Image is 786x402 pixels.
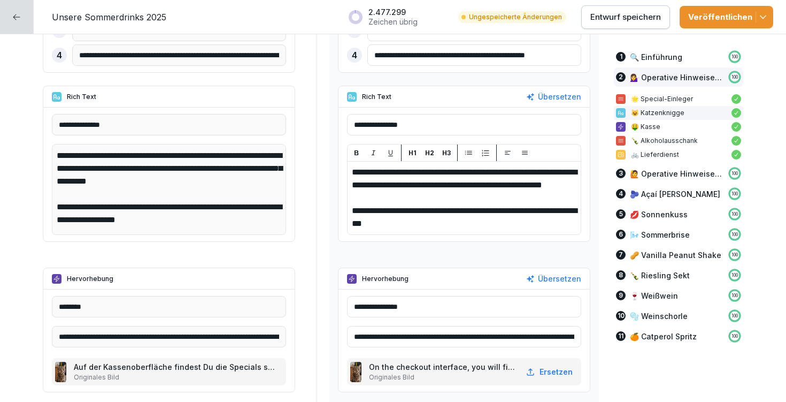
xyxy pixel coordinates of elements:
[55,362,66,382] img: dk961gkpnpyh7nwqfqrah5o8.png
[630,310,688,322] p: 🫧 Weinschorle
[409,148,417,158] p: H1
[616,72,626,82] div: 2
[630,51,682,63] p: 🔍 Einführung
[630,249,721,261] p: 🥜 Vanilla Peanut Shake
[362,274,409,284] p: Hervorhebung
[581,5,670,29] button: Entwurf speichern
[469,12,562,22] p: Ungespeicherte Änderungen
[52,11,166,24] p: Unsere Sommerdrinks 2025
[616,169,626,178] div: 3
[362,92,391,102] p: Rich Text
[731,313,738,319] p: 100
[616,250,626,260] div: 7
[616,230,626,239] div: 6
[423,147,436,160] button: H2
[442,148,451,158] p: H3
[343,3,449,31] button: 2.477.299Zeichen übrig
[630,168,723,179] p: 🙋 Operative Hinweise Theke
[526,91,581,103] button: Übersetzen
[369,361,518,373] p: On the checkout interface, you will find the specials under the "Special" category as well as the...
[440,147,453,160] button: H3
[731,211,738,217] p: 100
[731,252,738,258] p: 100
[630,270,690,281] p: 🍾 Riesling Sekt
[350,362,361,382] img: dk961gkpnpyh7nwqfqrah5o8.png
[369,373,518,382] p: Originales Bild
[616,291,626,300] div: 9
[631,136,726,146] p: 🍾 Alkoholausschank
[67,274,113,284] p: Hervorhebung
[731,54,738,60] p: 100
[630,209,688,220] p: 💋 Sonnenkuss
[74,361,278,373] p: Auf der Kassenoberfläche findest Du die Specials sowohl unter der Kategorie “Special”, als auch d...
[67,92,96,102] p: Rich Text
[616,189,626,199] div: 4
[631,150,726,160] p: 🚲 Lieferdienst
[616,331,626,341] div: 11
[347,48,362,63] div: 4
[526,273,581,285] button: Übersetzen
[540,366,573,377] p: Ersetzen
[590,11,661,23] p: Entwurf speichern
[680,6,773,28] button: Veröffentlichen
[731,333,738,339] p: 100
[616,209,626,219] div: 5
[616,311,626,321] div: 10
[688,11,765,23] div: Veröffentlichen
[731,170,738,177] p: 100
[616,270,626,280] div: 8
[368,7,418,17] p: 2.477.299
[630,290,678,301] p: 🍷 Weißwein
[631,108,726,118] p: 😺 Katzenknigge
[631,94,726,104] p: 🌟 Special-Einleger
[630,72,723,83] p: 💁‍♀️ Operative Hinweise Service
[630,229,690,240] p: 🌬️ Sommerbrise
[731,191,738,197] p: 100
[630,188,720,200] p: 🫐 Açaí [PERSON_NAME]
[731,231,738,238] p: 100
[425,148,434,158] p: H2
[630,331,697,342] p: 🍊 Catperol Spritz
[406,147,419,160] button: H1
[74,373,278,382] p: Originales Bild
[731,272,738,278] p: 100
[731,292,738,299] p: 100
[616,52,626,62] div: 1
[52,48,67,63] div: 4
[631,122,726,132] p: 🤑 Kasse
[368,17,418,27] p: Zeichen übrig
[731,74,738,80] p: 100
